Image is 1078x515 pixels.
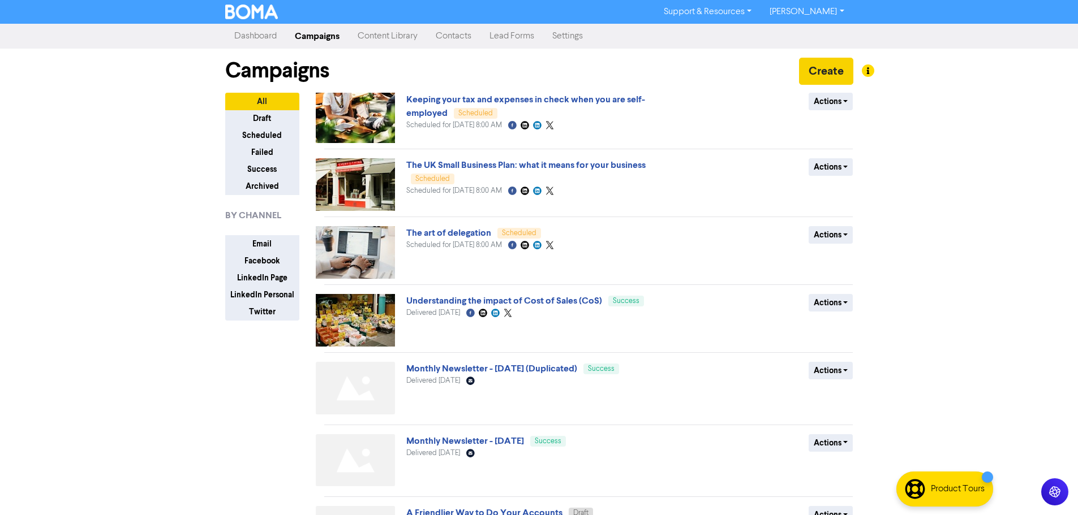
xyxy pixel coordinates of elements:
a: Settings [543,25,592,47]
iframe: Chat Widget [1021,461,1078,515]
span: BY CHANNEL [225,209,281,222]
button: Success [225,161,299,178]
button: Failed [225,144,299,161]
a: Content Library [349,25,427,47]
img: Not found [316,434,395,487]
a: [PERSON_NAME] [761,3,853,21]
span: Scheduled [458,110,493,117]
span: Scheduled for [DATE] 8:00 AM [406,241,502,249]
img: image_1755688003780.jpg [316,93,395,143]
a: Understanding the impact of Cost of Sales (CoS) [406,295,602,306]
button: Archived [225,178,299,195]
button: Actions [809,294,853,311]
img: BOMA Logo [225,5,278,19]
h1: Campaigns [225,58,329,84]
span: Delivered [DATE] [406,377,460,384]
img: Not found [316,362,395,414]
button: Actions [809,362,853,379]
span: Success [588,365,615,373]
button: All [225,93,299,110]
button: Actions [809,158,853,176]
a: Dashboard [225,25,286,47]
button: Draft [225,110,299,127]
button: Actions [809,226,853,244]
a: Keeping your tax and expenses in check when you are self-employed [406,94,645,119]
button: Actions [809,434,853,452]
a: The art of delegation [406,227,491,239]
img: image_1755687945084.jpg [316,158,395,211]
button: Actions [809,93,853,110]
span: Scheduled for [DATE] 8:00 AM [406,122,502,129]
span: Scheduled for [DATE] 8:00 AM [406,187,502,194]
span: Delivered [DATE] [406,309,460,317]
span: Success [535,438,561,445]
button: LinkedIn Page [225,269,299,287]
button: Facebook [225,252,299,270]
span: Delivered [DATE] [406,449,460,457]
img: image_1755687843770.jpg [316,226,395,279]
a: Support & Resources [655,3,761,21]
a: Monthly Newsletter - [DATE] (Duplicated) [406,363,577,374]
img: image_1755687778036.jpg [316,294,395,347]
a: Campaigns [286,25,349,47]
a: Monthly Newsletter - [DATE] [406,435,524,447]
button: Scheduled [225,127,299,144]
a: Contacts [427,25,480,47]
button: LinkedIn Personal [225,286,299,304]
span: Scheduled [502,230,536,237]
button: Twitter [225,303,299,321]
span: Scheduled [415,175,450,183]
button: Email [225,235,299,253]
button: Create [799,58,853,85]
a: The UK Small Business Plan: what it means for your business [406,159,646,171]
span: Success [613,297,639,305]
a: Lead Forms [480,25,543,47]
